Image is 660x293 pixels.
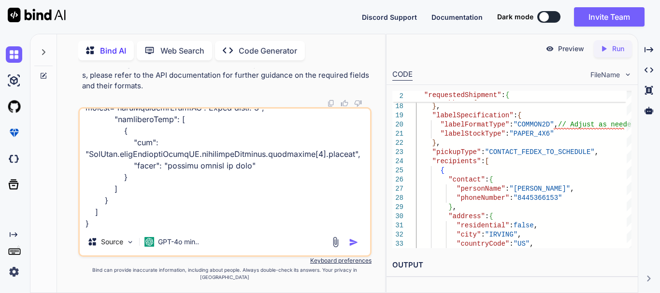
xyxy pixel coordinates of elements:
[514,194,562,202] span: "8445366153"
[485,231,517,238] span: "IRVING"
[448,176,485,183] span: "contact"
[574,7,645,27] button: Invite Team
[517,112,521,119] span: {
[440,167,444,174] span: {
[436,139,440,147] span: ,
[392,111,403,120] div: 19
[392,212,403,221] div: 30
[457,231,481,238] span: "city"
[612,44,624,54] p: Run
[595,148,599,156] span: ,
[509,121,513,128] span: :
[392,184,403,194] div: 27
[158,237,199,247] p: GPT-4o min..
[354,99,362,107] img: dislike
[481,157,485,165] span: :
[100,45,126,56] p: Bind AI
[392,139,403,148] div: 22
[239,45,297,56] p: Code Generator
[126,238,134,246] img: Pick Models
[78,266,372,281] p: Bind can provide inaccurate information, including about people. Always double-check its answers....
[489,176,493,183] span: {
[6,264,22,280] img: settings
[392,69,413,81] div: CODE
[457,222,509,229] span: "residential"
[440,121,509,128] span: "labelFormatType"
[457,240,509,248] span: "countryCode"
[392,157,403,166] div: 24
[509,222,513,229] span: :
[392,148,403,157] div: 23
[453,203,457,211] span: ,
[530,240,533,248] span: ,
[440,130,505,138] span: "labelStockType"
[341,99,348,107] img: like
[349,237,359,247] img: icon
[6,125,22,141] img: premium
[431,12,483,22] button: Documentation
[8,8,66,22] img: Bind AI
[509,185,570,193] span: "[PERSON_NAME]"
[517,231,521,238] span: ,
[327,99,335,107] img: copy
[485,148,595,156] span: "CONTACT_FEDEX_TO_SCHEDULE"
[362,13,417,21] span: Discord Support
[160,45,204,56] p: Web Search
[6,72,22,89] img: ai-studio
[505,130,509,138] span: :
[509,130,554,138] span: "PAPER_4X6"
[457,185,505,193] span: "personName"
[590,70,620,80] span: FileName
[432,93,469,101] span: "shipper"
[534,222,538,229] span: ,
[558,121,635,128] span: // Adjust as needed
[558,44,584,54] p: Preview
[432,112,514,119] span: "labelSpecification"
[82,48,370,92] p: Make sure to verify that all values (like and ) are valid according to the FedEx API documentatio...
[473,93,477,101] span: {
[514,240,530,248] span: "US"
[432,139,436,147] span: }
[624,70,632,79] img: chevron down
[514,121,554,128] span: "COMMON2D"
[436,102,440,110] span: ,
[481,231,485,238] span: :
[387,254,638,277] h2: OUTPUT
[6,46,22,63] img: chat
[330,237,341,248] img: attachment
[501,91,505,99] span: :
[481,148,485,156] span: :
[485,157,489,165] span: [
[392,102,403,111] div: 18
[497,12,533,22] span: Dark mode
[448,203,452,211] span: }
[485,176,489,183] span: :
[6,151,22,167] img: darkCloudIdeIcon
[505,185,509,193] span: :
[432,148,481,156] span: "pickupType"
[101,237,123,247] p: Source
[431,13,483,21] span: Documentation
[424,91,502,99] span: "requestedShipment"
[485,212,489,220] span: :
[448,212,485,220] span: "address"
[80,109,370,228] textarea: { "loremIpsumdolOrsitam": "CON_ADIP", "elitseddoEiusmodt": { "incidid": { "utlabor": { "etdoloRem...
[362,12,417,22] button: Discord Support
[469,93,473,101] span: :
[392,92,403,101] span: 2
[392,194,403,203] div: 28
[392,129,403,139] div: 21
[432,102,436,110] span: }
[545,44,554,53] img: preview
[554,121,558,128] span: ,
[392,239,403,249] div: 33
[509,194,513,202] span: :
[392,221,403,230] div: 31
[509,240,513,248] span: :
[144,237,154,247] img: GPT-4o mini
[392,203,403,212] div: 29
[392,120,403,129] div: 20
[432,157,481,165] span: "recipients"
[392,175,403,184] div: 26
[392,230,403,239] div: 32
